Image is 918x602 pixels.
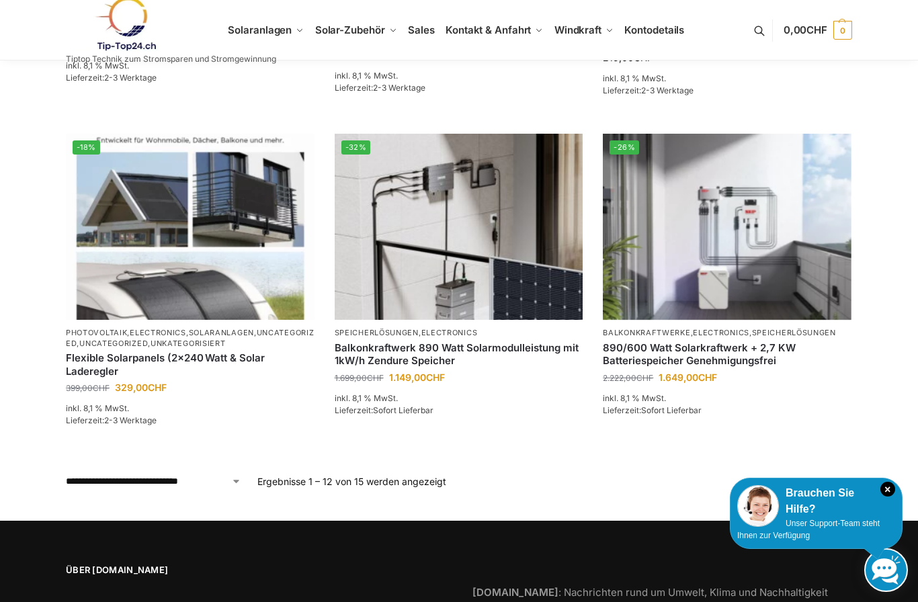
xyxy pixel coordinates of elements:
a: Electronics [130,328,186,337]
a: Solaranlagen [189,328,254,337]
a: Photovoltaik [66,328,127,337]
span: 0 [833,21,852,40]
span: CHF [426,372,445,383]
span: Solar-Zubehör [315,24,385,36]
span: Windkraft [554,24,601,36]
p: , , , , , [66,328,315,349]
a: -26%Steckerkraftwerk mit 2,7kwh-Speicher [603,134,851,320]
span: CHF [806,24,827,36]
nav: Produkt-Seitennummerierung [804,474,852,488]
span: Unser Support-Team steht Ihnen zur Verfügung [737,519,880,540]
img: Customer service [737,485,779,527]
img: Balkonkraftwerk 890 Watt Solarmodulleistung mit 1kW/h Zendure Speicher [335,134,583,320]
img: Flexible Solar Module für Wohnmobile Camping Balkon [66,134,315,320]
span: CHF [367,373,384,383]
a: Unkategorisiert [151,339,226,348]
span: CHF [148,382,167,393]
p: Ergebnisse 1 – 12 von 15 werden angezeigt [257,474,446,488]
a: → [837,474,847,488]
a: Flexible Solarpanels (2×240 Watt & Solar Laderegler [66,351,315,378]
p: inkl. 8,1 % MwSt. [603,392,851,404]
select: Shop-Reihenfolge [66,474,241,488]
a: Speicherlösungen [335,328,419,337]
bdi: 2.222,00 [603,373,653,383]
a: 0,00CHF 0 [784,10,852,50]
a: -18%Flexible Solar Module für Wohnmobile Camping Balkon [66,134,315,320]
span: 2-3 Werktage [641,85,694,95]
a: Seite 2 [822,476,835,487]
a: Uncategorized [79,339,148,348]
span: Lieferzeit: [66,73,157,83]
bdi: 1.649,00 [659,372,717,383]
span: Kontodetails [624,24,684,36]
a: 890/600 Watt Solarkraftwerk + 2,7 KW Batteriespeicher Genehmigungsfrei [603,341,851,368]
a: Electronics [693,328,749,337]
a: Electronics [421,328,478,337]
span: 2-3 Werktage [104,73,157,83]
img: Steckerkraftwerk mit 2,7kwh-Speicher [603,134,851,320]
bdi: 399,00 [66,383,110,393]
div: Brauchen Sie Hilfe? [737,485,895,517]
span: Lieferzeit: [335,83,425,93]
a: -32%Balkonkraftwerk 890 Watt Solarmodulleistung mit 1kW/h Zendure Speicher [335,134,583,320]
span: Sofort Lieferbar [641,405,702,415]
p: inkl. 8,1 % MwSt. [66,60,315,72]
span: CHF [636,373,653,383]
span: Sales [408,24,435,36]
p: , [335,328,583,338]
bdi: 1.149,00 [389,372,445,383]
strong: [DOMAIN_NAME] [472,586,558,599]
bdi: 329,00 [115,382,167,393]
span: CHF [93,383,110,393]
p: Tiptop Technik zum Stromsparen und Stromgewinnung [66,55,276,63]
span: 2-3 Werktage [373,83,425,93]
p: inkl. 8,1 % MwSt. [603,73,851,85]
span: 0,00 [784,24,827,36]
span: Lieferzeit: [66,415,157,425]
span: Seite 1 [808,476,819,487]
span: Sofort Lieferbar [373,405,433,415]
i: Schließen [880,482,895,497]
a: Uncategorized [66,328,314,347]
a: Balkonkraftwerke [603,328,690,337]
span: Lieferzeit: [335,405,433,415]
a: [DOMAIN_NAME]: Nachrichten rund um Umwelt, Klima und Nachhaltigkeit [472,586,828,599]
span: Lieferzeit: [603,85,694,95]
span: Über [DOMAIN_NAME] [66,564,446,577]
p: inkl. 8,1 % MwSt. [66,402,315,415]
span: 2-3 Werktage [104,415,157,425]
span: CHF [698,372,717,383]
p: inkl. 8,1 % MwSt. [335,392,583,404]
span: Lieferzeit: [603,405,702,415]
a: Speicherlösungen [752,328,836,337]
a: Balkonkraftwerk 890 Watt Solarmodulleistung mit 1kW/h Zendure Speicher [335,341,583,368]
p: inkl. 8,1 % MwSt. [335,70,583,82]
p: , , [603,328,851,338]
span: Kontakt & Anfahrt [446,24,531,36]
bdi: 1.699,00 [335,373,384,383]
